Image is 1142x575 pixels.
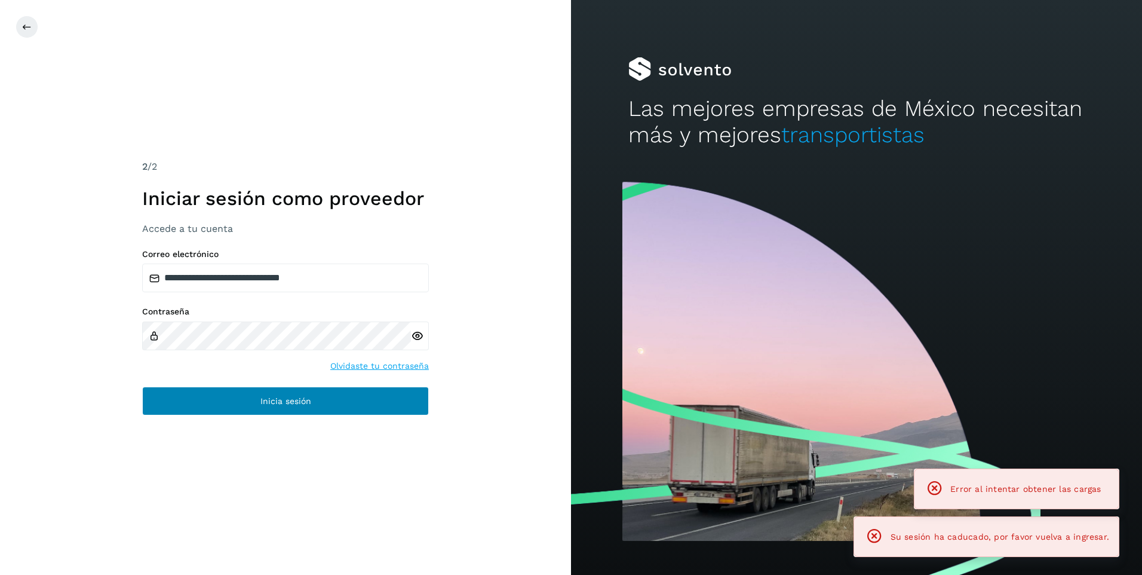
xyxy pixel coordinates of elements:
label: Contraseña [142,307,429,317]
span: 2 [142,161,148,172]
h3: Accede a tu cuenta [142,223,429,234]
h2: Las mejores empresas de México necesitan más y mejores [628,96,1085,149]
div: /2 [142,160,429,174]
span: Su sesión ha caducado, por favor vuelva a ingresar. [891,532,1109,542]
span: Error al intentar obtener las cargas [950,484,1101,494]
h1: Iniciar sesión como proveedor [142,187,429,210]
span: transportistas [781,122,925,148]
a: Olvidaste tu contraseña [330,360,429,372]
span: Inicia sesión [260,397,311,405]
label: Correo electrónico [142,249,429,259]
button: Inicia sesión [142,387,429,415]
